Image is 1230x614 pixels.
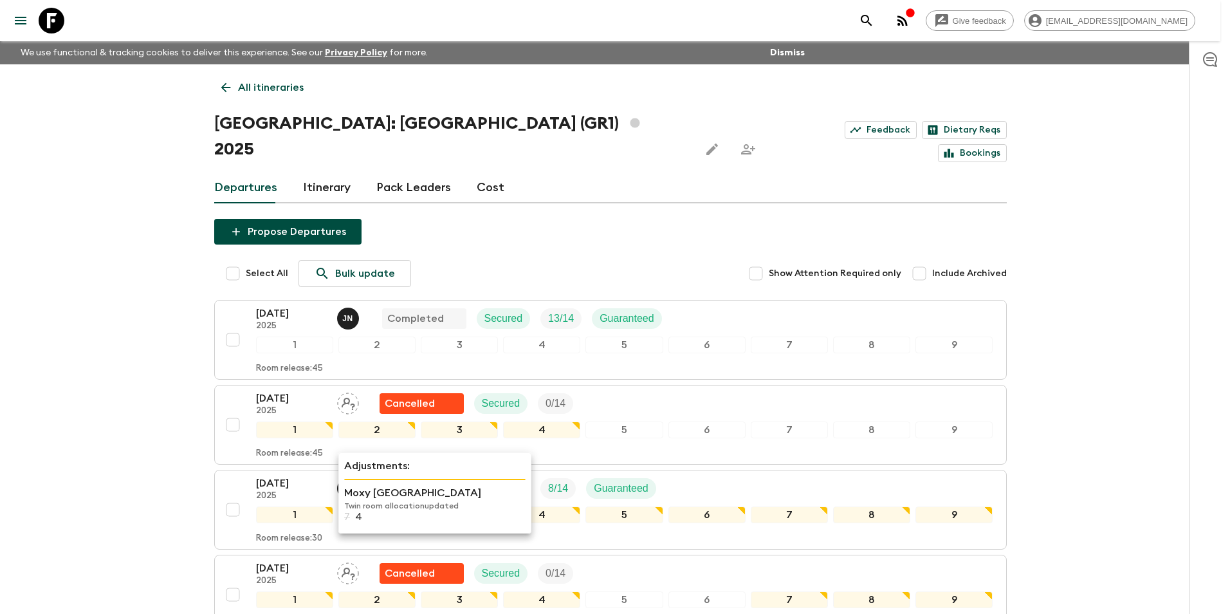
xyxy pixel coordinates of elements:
[256,422,333,438] div: 1
[337,481,362,492] span: Byron Anderson
[751,422,828,438] div: 7
[477,172,504,203] a: Cost
[915,507,993,523] div: 9
[548,311,574,326] p: 13 / 14
[668,591,746,608] div: 6
[421,422,498,438] div: 3
[256,507,333,523] div: 1
[338,422,416,438] div: 2
[538,393,573,414] div: Trip Fill
[735,136,761,162] span: Share this itinerary
[256,337,333,353] div: 1
[484,311,523,326] p: Secured
[833,422,910,438] div: 8
[380,563,464,584] div: Flash Pack cancellation
[915,422,993,438] div: 9
[585,591,663,608] div: 5
[256,476,327,491] p: [DATE]
[256,406,327,416] p: 2025
[256,534,322,544] p: Room release: 30
[256,576,327,586] p: 2025
[538,563,573,584] div: Trip Fill
[503,591,580,608] div: 4
[767,44,808,62] button: Dismiss
[668,422,746,438] div: 6
[214,219,362,245] button: Propose Departures
[1039,16,1195,26] span: [EMAIL_ADDRESS][DOMAIN_NAME]
[376,172,451,203] a: Pack Leaders
[540,308,582,329] div: Trip Fill
[421,591,498,608] div: 3
[540,478,576,499] div: Trip Fill
[548,481,568,496] p: 8 / 14
[214,111,689,162] h1: [GEOGRAPHIC_DATA]: [GEOGRAPHIC_DATA] (GR1) 2025
[503,422,580,438] div: 4
[8,8,33,33] button: menu
[594,481,648,496] p: Guaranteed
[344,501,526,511] p: Twin room allocation updated
[699,136,725,162] button: Edit this itinerary
[246,267,288,280] span: Select All
[600,311,654,326] p: Guaranteed
[833,507,910,523] div: 8
[503,507,580,523] div: 4
[385,566,435,581] p: Cancelled
[585,337,663,353] div: 5
[344,511,350,523] p: 7
[338,337,416,353] div: 2
[338,591,416,608] div: 2
[932,267,1007,280] span: Include Archived
[668,337,746,353] div: 6
[387,311,444,326] p: Completed
[335,266,395,281] p: Bulk update
[337,396,359,407] span: Assign pack leader
[344,485,526,501] p: Moxy [GEOGRAPHIC_DATA]
[337,566,359,577] span: Assign pack leader
[344,458,526,474] p: Adjustments:
[833,591,910,608] div: 8
[769,267,901,280] span: Show Attention Required only
[256,491,327,501] p: 2025
[355,511,362,523] p: 4
[854,8,879,33] button: search adventures
[256,306,327,321] p: [DATE]
[256,321,327,331] p: 2025
[503,337,580,353] div: 4
[751,591,828,608] div: 7
[337,312,362,322] span: Janita Nurmi
[482,396,520,411] p: Secured
[938,144,1007,162] a: Bookings
[668,507,746,523] div: 6
[833,337,910,353] div: 8
[546,396,565,411] p: 0 / 14
[214,172,277,203] a: Departures
[256,591,333,608] div: 1
[915,337,993,353] div: 9
[585,422,663,438] div: 5
[915,591,993,608] div: 9
[946,16,1013,26] span: Give feedback
[256,364,323,374] p: Room release: 45
[15,41,433,64] p: We use functional & tracking cookies to deliver this experience. See our for more.
[482,566,520,581] p: Secured
[238,80,304,95] p: All itineraries
[751,507,828,523] div: 7
[256,449,323,459] p: Room release: 45
[303,172,351,203] a: Itinerary
[751,337,828,353] div: 7
[325,48,387,57] a: Privacy Policy
[922,121,1007,139] a: Dietary Reqs
[421,337,498,353] div: 3
[585,507,663,523] div: 5
[256,561,327,576] p: [DATE]
[256,391,327,406] p: [DATE]
[845,121,917,139] a: Feedback
[385,396,435,411] p: Cancelled
[546,566,565,581] p: 0 / 14
[380,393,464,414] div: Flash Pack cancellation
